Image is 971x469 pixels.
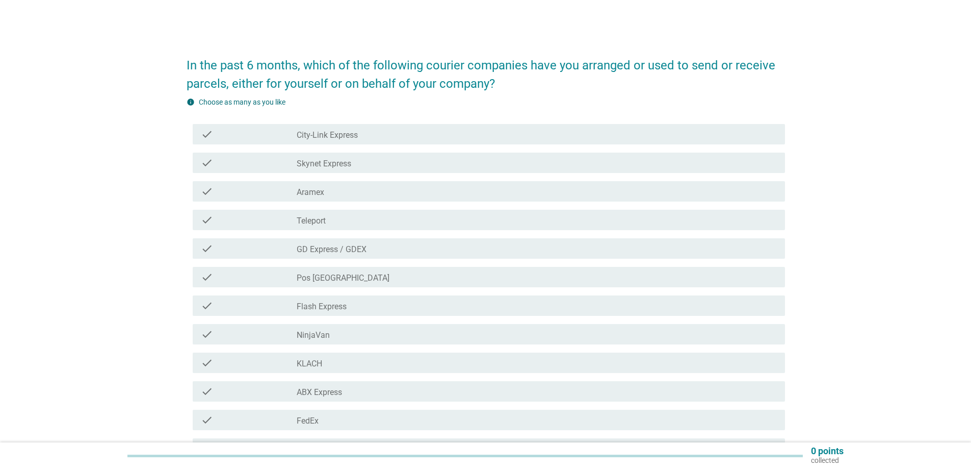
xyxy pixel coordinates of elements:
i: check [201,300,213,312]
i: check [201,214,213,226]
i: check [201,414,213,426]
p: collected [811,456,844,465]
label: Pos [GEOGRAPHIC_DATA] [297,273,389,283]
label: NinjaVan [297,330,330,340]
i: check [201,242,213,255]
label: Teleport [297,216,326,226]
label: KLACH [297,359,322,369]
i: check [201,185,213,198]
i: check [201,157,213,169]
label: Aramex [297,187,324,198]
label: FedEx [297,416,319,426]
i: check [201,357,213,369]
h2: In the past 6 months, which of the following courier companies have you arranged or used to send ... [187,46,785,93]
i: check [201,128,213,140]
i: check [201,328,213,340]
label: GD Express / GDEX [297,244,366,255]
label: Skynet Express [297,159,351,169]
i: check [201,385,213,398]
label: Choose as many as you like [199,98,285,106]
label: City-Link Express [297,130,358,140]
i: check [201,271,213,283]
i: info [187,98,195,106]
label: Flash Express [297,302,347,312]
p: 0 points [811,447,844,456]
label: ABX Express [297,387,342,398]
